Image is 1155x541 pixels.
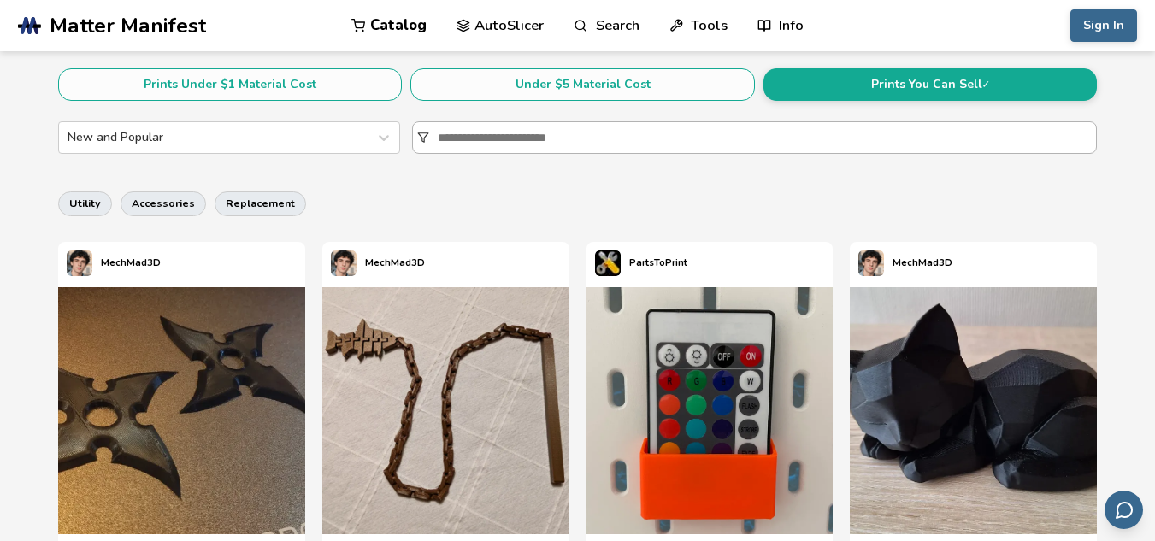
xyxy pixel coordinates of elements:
a: PartsToPrint's profilePartsToPrint [586,242,696,285]
p: MechMad3D [101,254,161,272]
p: MechMad3D [893,254,952,272]
p: PartsToPrint [629,254,687,272]
input: New and Popular [68,131,71,144]
p: MechMad3D [365,254,425,272]
img: MechMad3D's profile [331,250,357,276]
img: PartsToPrint's profile [595,250,621,276]
button: replacement [215,191,306,215]
a: MechMad3D's profileMechMad3D [850,242,961,285]
button: utility [58,191,112,215]
a: MechMad3D's profileMechMad3D [58,242,169,285]
button: Prints Under $1 Material Cost [58,68,403,101]
button: accessories [121,191,206,215]
img: MechMad3D's profile [67,250,92,276]
span: Matter Manifest [50,14,206,38]
button: Prints You Can Sell✓ [763,68,1098,101]
button: Under $5 Material Cost [410,68,755,101]
img: MechMad3D's profile [858,250,884,276]
a: MechMad3D's profileMechMad3D [322,242,433,285]
button: Send feedback via email [1105,491,1143,529]
button: Sign In [1070,9,1137,42]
